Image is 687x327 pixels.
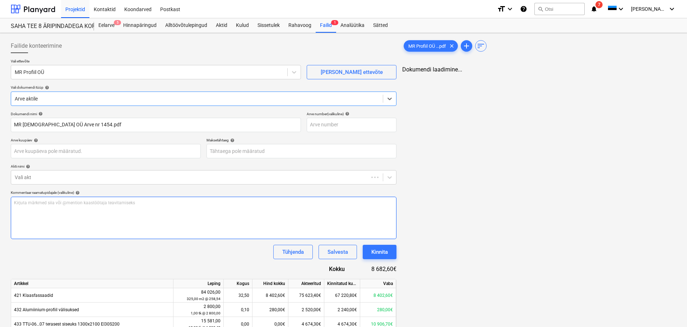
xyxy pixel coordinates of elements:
i: keyboard_arrow_down [617,5,625,13]
div: Salvesta [328,247,348,257]
span: [PERSON_NAME] [631,6,667,12]
div: Maksetähtaeg [206,138,396,143]
span: 432 Alumiinium-profiil välisuksed [14,307,79,312]
div: 2 800,00 [176,303,221,317]
a: Rahavoog [284,18,316,33]
small: 325,00 m2 @ 258,54 [187,297,221,301]
div: Arve number (valikuline) [307,112,396,116]
div: 84 026,00 [176,289,221,302]
span: 421 Klaasfassaadid [14,293,53,298]
span: sort [477,42,485,50]
span: 433 TTU-06…07 terasest siseuks 1300x2100 EI30S200 [14,322,120,327]
span: add [462,42,471,50]
input: Tähtaega pole määratud [206,144,396,158]
div: 2 520,00€ [288,303,324,317]
span: help [32,138,38,143]
div: Akti nimi [11,164,396,169]
div: 32,50 [224,288,252,303]
button: [PERSON_NAME] ettevõte [307,65,396,79]
button: Otsi [534,3,585,15]
div: 0,10 [224,303,252,317]
div: 67 220,80€ [324,288,360,303]
span: 1 [331,20,338,25]
div: 8 402,60€ [252,288,288,303]
i: keyboard_arrow_down [506,5,514,13]
span: help [37,112,43,116]
span: help [74,191,80,195]
div: Failid [316,18,336,33]
div: Dokumendi laadimine... [402,66,676,73]
div: 75 623,40€ [288,288,324,303]
a: Failid1 [316,18,336,33]
span: MR Profiil OÜ ...pdf [404,43,450,49]
span: help [43,85,49,90]
small: 1,00 tk @ 2 800,00 [191,311,221,315]
div: 2 240,00€ [324,303,360,317]
span: Failide konteerimine [11,42,62,50]
a: Hinnapäringud [119,18,161,33]
a: Aktid [212,18,232,33]
span: help [344,112,349,116]
span: search [538,6,543,12]
i: keyboard_arrow_down [668,5,676,13]
div: Arve kuupäev [11,138,201,143]
button: Salvesta [319,245,357,259]
a: Sissetulek [253,18,284,33]
div: Kommentaar raamatupidajale (valikuline) [11,190,396,195]
a: Eelarve5 [94,18,119,33]
div: Kokku [303,265,356,273]
p: Vali ettevõte [11,59,301,65]
input: Dokumendi nimi [11,118,301,132]
span: clear [447,42,456,50]
div: Hind kokku [252,279,288,288]
div: [PERSON_NAME] ettevõte [321,67,383,77]
div: Vaba [360,279,396,288]
span: help [229,138,235,143]
div: Artikkel [11,279,173,288]
input: Arve number [307,118,396,132]
span: 5 [114,20,121,25]
div: Akteeritud [288,279,324,288]
div: Eelarve [94,18,119,33]
a: Analüütika [336,18,369,33]
div: Kinnita [371,247,388,257]
div: MR Profiil OÜ ...pdf [404,40,458,52]
span: 7 [595,1,603,8]
div: SAHA TEE 8 ÄRIPINDADEGA KORTERMAJA [11,23,85,30]
button: Kinnita [363,245,396,259]
a: Kulud [232,18,253,33]
div: 8 402,60€ [360,288,396,303]
div: 280,00€ [360,303,396,317]
div: Kogus [224,279,252,288]
iframe: Chat Widget [651,293,687,327]
div: Kinnitatud kulud [324,279,360,288]
div: 280,00€ [252,303,288,317]
i: format_size [497,5,506,13]
div: Tühjenda [282,247,304,257]
a: Sätted [369,18,392,33]
i: Abikeskus [520,5,527,13]
a: Alltöövõtulepingud [161,18,212,33]
div: Leping [173,279,224,288]
div: 8 682,60€ [356,265,396,273]
div: Dokumendi nimi [11,112,301,116]
div: Vali dokumendi tüüp [11,85,396,90]
input: Arve kuupäeva pole määratud. [11,144,201,158]
span: help [24,164,30,169]
button: Tühjenda [273,245,313,259]
i: notifications [590,5,598,13]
